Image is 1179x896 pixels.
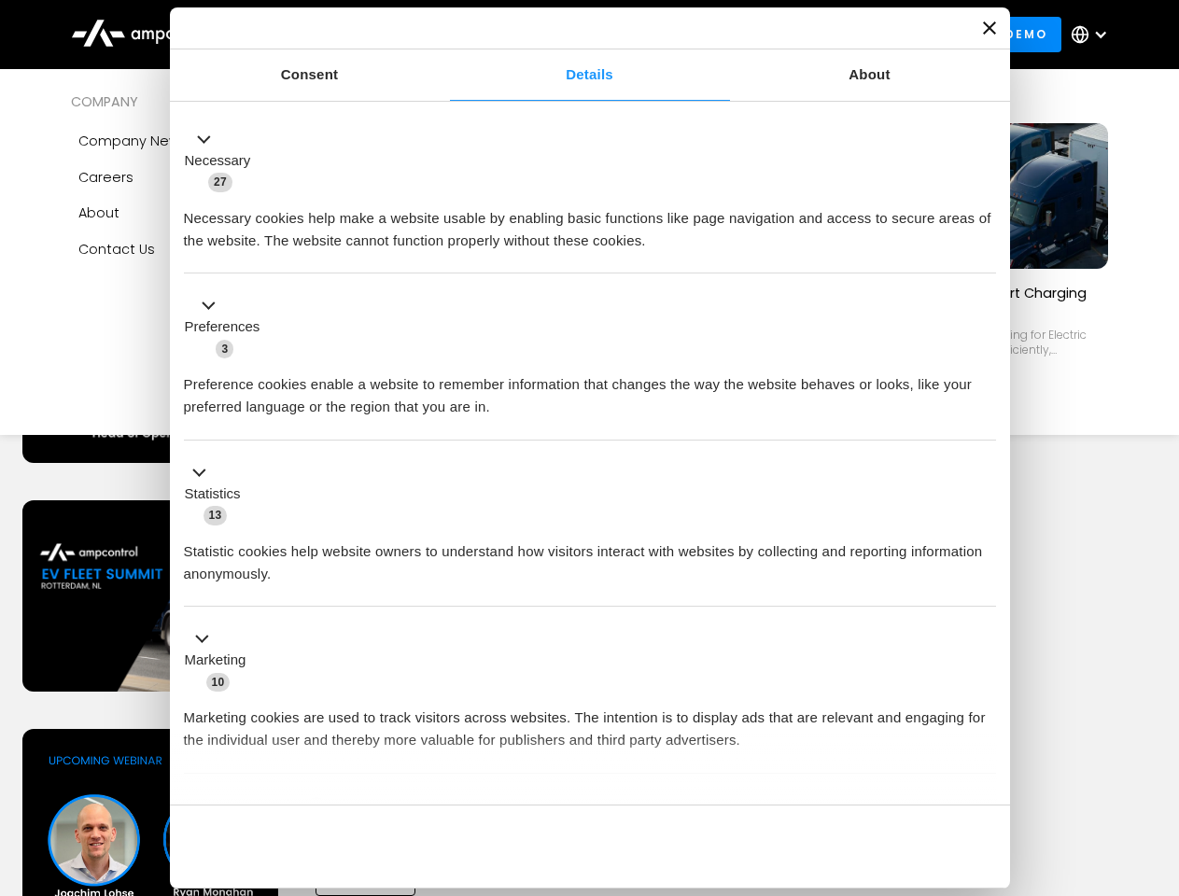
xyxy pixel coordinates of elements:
button: Close banner [983,21,996,35]
label: Preferences [185,316,260,338]
button: Preferences (3) [184,295,272,360]
span: 13 [204,506,228,525]
span: 10 [206,673,231,692]
a: About [730,49,1010,101]
div: Marketing cookies are used to track visitors across websites. The intention is to display ads tha... [184,693,996,751]
a: Careers [71,160,302,195]
button: Okay [727,819,995,874]
label: Statistics [185,483,241,505]
span: 3 [216,340,233,358]
a: Company news [71,123,302,159]
button: Marketing (10) [184,628,258,693]
a: Details [450,49,730,101]
div: Contact Us [78,239,155,259]
div: COMPANY [71,91,302,112]
button: Necessary (27) [184,128,262,193]
div: Statistic cookies help website owners to understand how visitors interact with websites by collec... [184,526,996,585]
div: Company news [78,131,188,151]
div: About [78,203,119,223]
a: Consent [170,49,450,101]
span: 2 [308,797,326,816]
button: Unclassified (2) [184,794,337,818]
div: Necessary cookies help make a website usable by enabling basic functions like page navigation and... [184,193,996,252]
span: 27 [208,173,232,191]
a: Contact Us [71,231,302,267]
a: About [71,195,302,231]
div: Preference cookies enable a website to remember information that changes the way the website beha... [184,359,996,418]
label: Necessary [185,150,251,172]
div: Careers [78,167,133,188]
label: Marketing [185,650,246,671]
button: Statistics (13) [184,461,252,526]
